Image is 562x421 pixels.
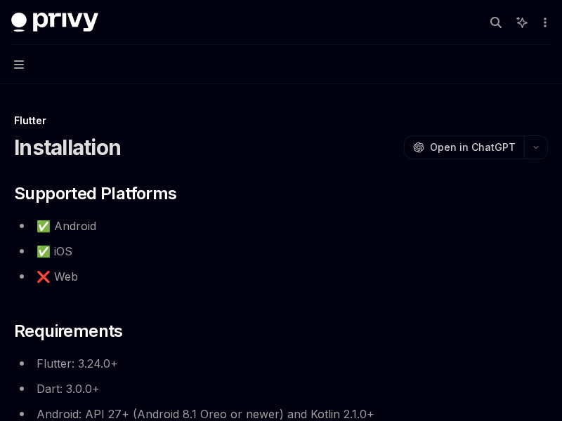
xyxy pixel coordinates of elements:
li: Dart: 3.0.0+ [14,379,548,399]
span: Supported Platforms [14,182,177,205]
li: Flutter: 3.24.0+ [14,354,548,373]
h1: Installation [14,135,121,160]
div: Flutter [14,114,548,128]
span: Open in ChatGPT [430,140,516,154]
button: More actions [537,13,551,32]
li: ❌ Web [14,267,548,286]
img: dark logo [11,13,98,32]
li: ✅ Android [14,216,548,236]
span: Requirements [14,320,123,342]
button: Open in ChatGPT [404,135,524,159]
li: ✅ iOS [14,241,548,261]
